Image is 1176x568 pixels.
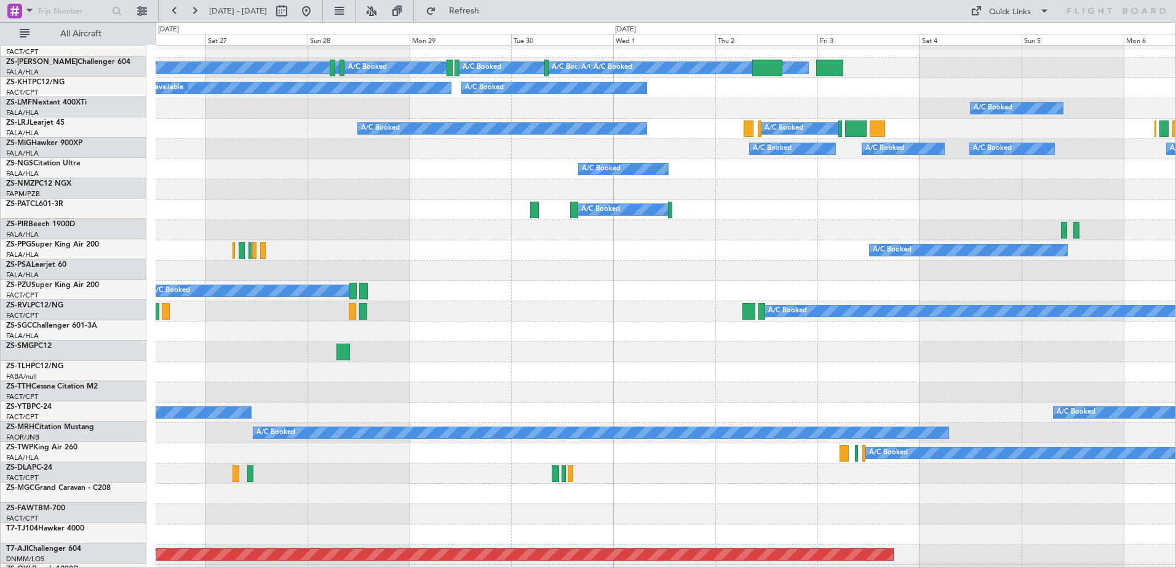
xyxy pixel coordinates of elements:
div: A/C Booked [465,79,504,97]
div: A/C Unavailable [132,79,183,97]
a: ZS-PATCL601-3R [6,200,63,208]
div: Sat 27 [205,34,308,45]
button: All Aircraft [14,24,133,44]
a: ZS-DLAPC-24 [6,464,52,471]
div: Sun 28 [308,34,410,45]
button: Refresh [420,1,494,21]
a: ZS-MGCGrand Caravan - C208 [6,484,111,492]
div: Sat 4 [920,34,1022,45]
a: FALA/HLA [6,169,39,178]
a: FALA/HLA [6,68,39,77]
span: ZS-KHT [6,79,32,86]
div: A/C Booked [753,140,792,158]
button: Quick Links [964,1,1055,21]
a: FALA/HLA [6,270,39,280]
a: FACT/CPT [6,311,38,320]
span: T7-AJI [6,545,28,553]
a: ZS-NGSCitation Ultra [6,160,80,167]
span: ZS-SGC [6,322,32,329]
div: A/C Booked [973,140,1012,158]
div: Quick Links [989,6,1031,18]
a: ZS-SMGPC12 [6,342,52,350]
a: FALA/HLA [6,128,39,138]
a: FAOR/JNB [6,433,39,442]
span: ZS-FAW [6,505,34,512]
span: ZS-SMG [6,342,34,350]
a: ZS-PIRBeech 1900D [6,221,75,228]
div: A/C Booked [865,140,904,158]
span: All Aircraft [32,30,130,38]
div: Thu 2 [715,34,817,45]
div: A/C Booked [582,160,621,178]
div: A/C Booked [581,200,620,219]
span: ZS-PPG [6,241,31,248]
a: FACT/CPT [6,291,38,300]
a: ZS-SGCChallenger 601-3A [6,322,97,329]
div: A/C Booked [873,241,912,259]
a: ZS-MIGHawker 900XP [6,140,82,147]
div: A/C Booked [974,99,1012,117]
span: ZS-NMZ [6,180,34,187]
div: A/C Booked [348,58,387,77]
span: ZS-TTH [6,383,31,390]
a: FALA/HLA [6,108,39,117]
a: ZS-TWPKing Air 260 [6,444,77,451]
a: FALA/HLA [6,149,39,158]
a: FACT/CPT [6,47,38,57]
div: A/C Booked [1057,403,1095,422]
a: ZS-YTBPC-24 [6,403,52,411]
a: ZS-PSALearjet 60 [6,261,66,269]
div: A/C Booked [594,58,632,77]
div: A/C Booked [765,119,803,138]
a: FALA/HLA [6,230,39,239]
span: ZS-RVL [6,302,31,309]
span: T7-TJ104 [6,525,38,532]
div: A/C Booked [552,58,590,77]
div: A/C Booked [361,119,400,138]
a: ZS-NMZPC12 NGX [6,180,71,187]
a: ZS-LRJLearjet 45 [6,119,65,127]
a: ZS-MRHCitation Mustang [6,424,94,431]
a: FACT/CPT [6,392,38,401]
a: ZS-TTHCessna Citation M2 [6,383,98,390]
div: A/C Booked [768,302,807,320]
a: T7-AJIChallenger 604 [6,545,81,553]
a: ZS-TLHPC12/NG [6,363,63,370]
span: ZS-PAT [6,200,30,208]
a: FALA/HLA [6,453,39,462]
div: A/C Booked [869,444,908,462]
a: FACT/CPT [6,412,38,422]
span: ZS-MIG [6,140,31,147]
input: Trip Number [38,2,108,20]
a: ZS-LMFNextant 400XTi [6,99,87,106]
span: ZS-PSA [6,261,31,269]
span: ZS-LRJ [6,119,30,127]
div: Sun 5 [1022,34,1124,45]
a: FABA/null [6,372,37,381]
a: FACT/CPT [6,88,38,97]
a: FALA/HLA [6,331,39,341]
a: T7-TJ104Hawker 4000 [6,525,84,532]
span: ZS-YTB [6,403,31,411]
a: FACT/CPT [6,473,38,483]
span: ZS-DLA [6,464,32,471]
div: A/C Booked [463,58,501,77]
span: ZS-TLH [6,363,31,370]
span: ZS-NGS [6,160,33,167]
span: ZS-MRH [6,424,34,431]
a: ZS-KHTPC12/NG [6,79,65,86]
span: ZS-LMF [6,99,32,106]
a: DNMM/LOS [6,554,44,564]
div: Mon 29 [410,34,512,45]
div: Fri 3 [817,34,920,45]
span: ZS-[PERSON_NAME] [6,58,77,66]
span: Refresh [439,7,490,15]
a: FAPM/PZB [6,189,40,199]
a: ZS-[PERSON_NAME]Challenger 604 [6,58,130,66]
div: A/C Booked [256,424,295,442]
div: [DATE] [615,25,636,35]
a: FALA/HLA [6,250,39,259]
div: [DATE] [158,25,179,35]
span: ZS-PZU [6,282,31,289]
a: ZS-FAWTBM-700 [6,505,65,512]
